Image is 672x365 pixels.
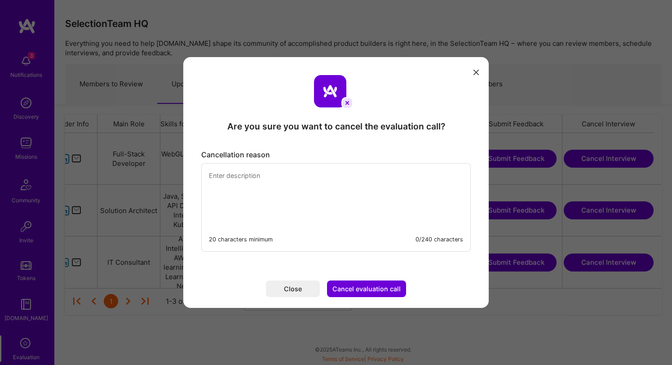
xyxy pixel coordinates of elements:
[266,280,320,297] button: Close
[314,75,346,107] img: aTeam logo
[209,235,273,244] div: 20 characters minimum
[227,120,445,132] div: Are you sure you want to cancel the evaluation call?
[201,150,471,160] div: Cancellation reason
[416,235,463,244] div: 0/240 characters
[327,280,406,297] button: Cancel evaluation call
[183,57,489,308] div: modal
[473,70,479,75] i: icon Close
[341,97,353,109] img: cancel icon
